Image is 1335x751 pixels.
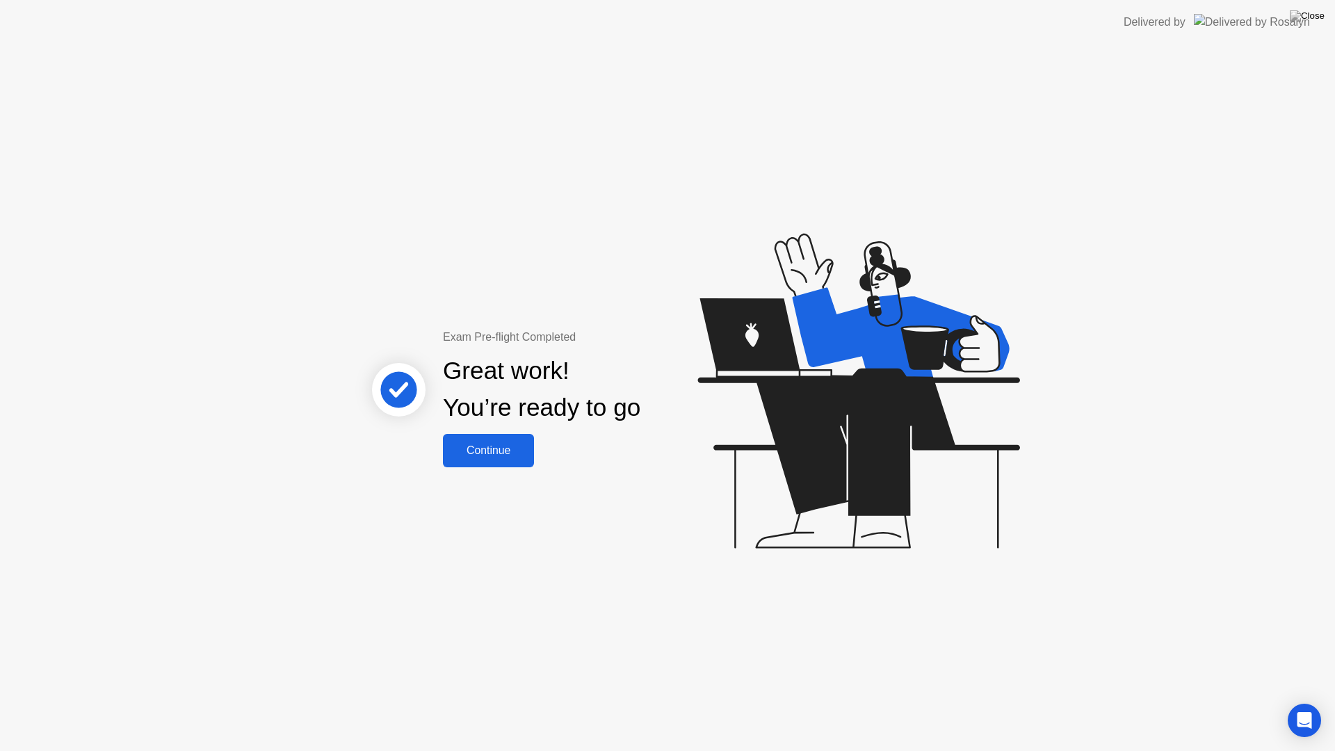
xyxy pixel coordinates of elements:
div: Open Intercom Messenger [1288,704,1321,737]
div: Exam Pre-flight Completed [443,329,730,346]
img: Close [1290,10,1325,22]
div: Great work! You’re ready to go [443,353,640,426]
button: Continue [443,434,534,467]
div: Delivered by [1124,14,1186,31]
div: Continue [447,444,530,457]
img: Delivered by Rosalyn [1194,14,1310,30]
